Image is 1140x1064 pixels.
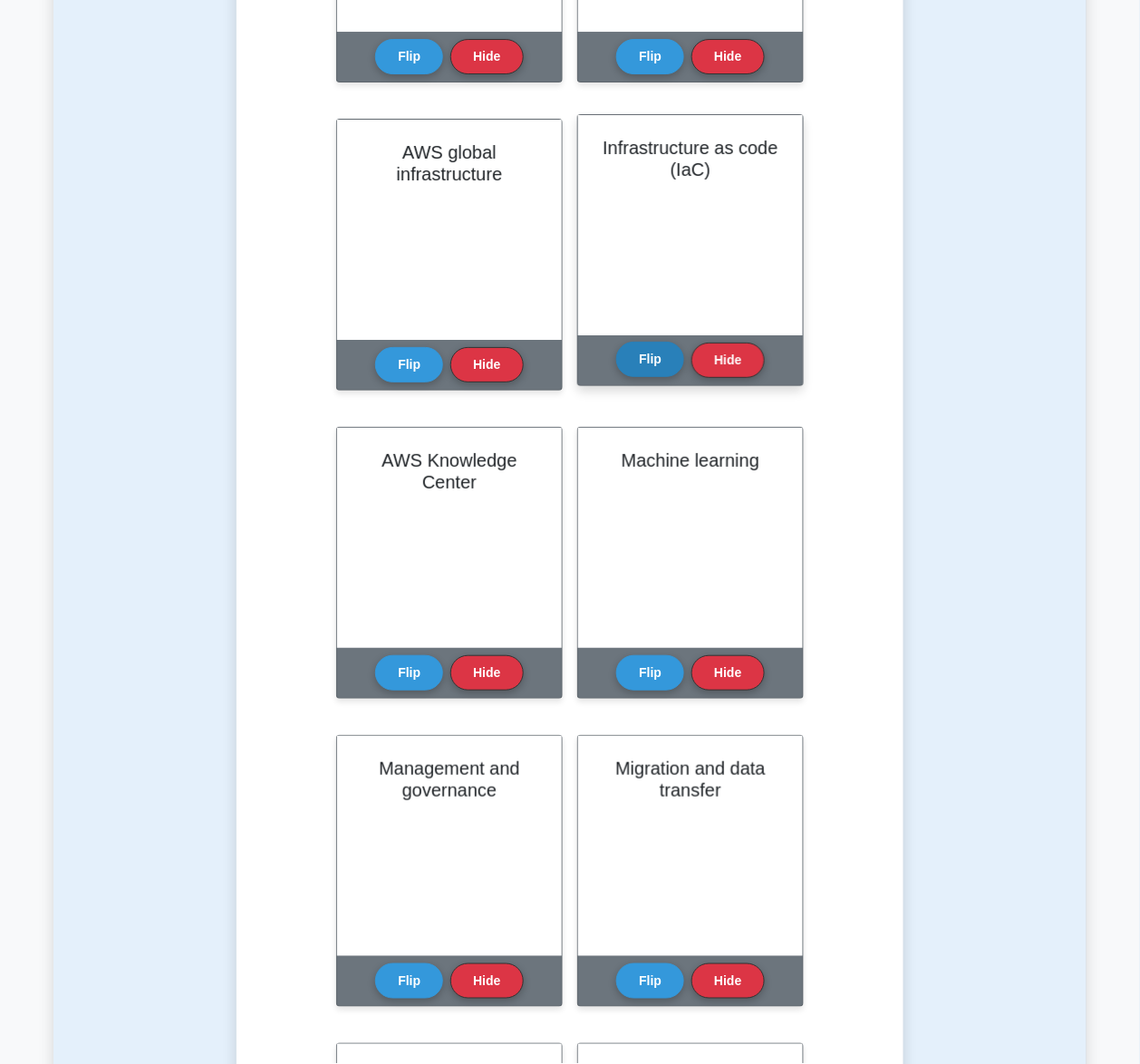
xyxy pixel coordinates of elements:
[691,343,764,378] button: Hide
[359,141,540,185] h2: AWS global infrastructure
[375,963,443,999] button: Flip
[691,39,764,74] button: Hide
[375,347,443,382] button: Flip
[691,963,764,999] button: Hide
[359,450,540,493] h2: AWS Knowledge Center
[450,655,523,691] button: Hide
[450,963,523,999] button: Hide
[600,758,781,801] h2: Migration and data transfer
[375,39,443,74] button: Flip
[691,655,764,691] button: Hide
[450,39,523,74] button: Hide
[616,342,684,377] button: Flip
[450,347,523,382] button: Hide
[616,963,684,999] button: Flip
[616,655,684,691] button: Flip
[600,450,781,471] h2: Machine learning
[616,39,684,74] button: Flip
[359,758,540,801] h2: Management and governance
[375,655,443,691] button: Flip
[600,137,781,180] h2: Infrastructure as code (IaC)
